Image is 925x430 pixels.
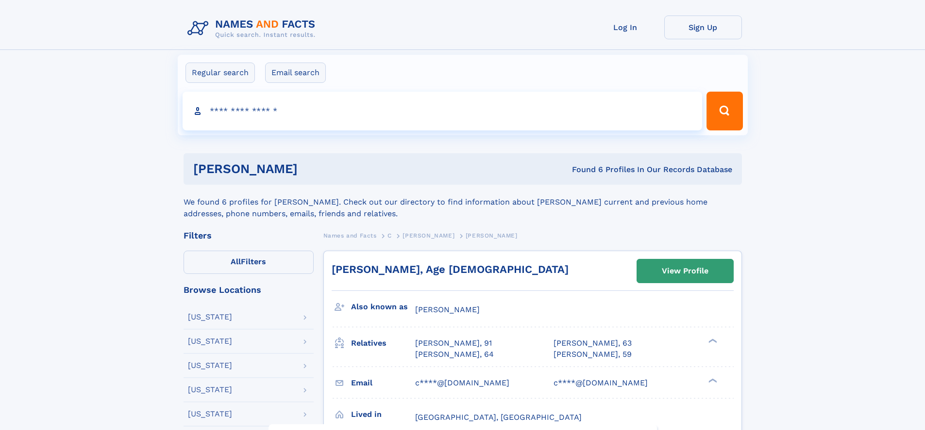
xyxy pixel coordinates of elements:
[706,92,742,130] button: Search Button
[415,305,480,314] span: [PERSON_NAME]
[184,185,742,220] div: We found 6 profiles for [PERSON_NAME]. Check out our directory to find information about [PERSON_...
[188,386,232,394] div: [US_STATE]
[415,349,494,360] a: [PERSON_NAME], 64
[403,232,454,239] span: [PERSON_NAME]
[435,164,732,175] div: Found 6 Profiles In Our Records Database
[351,335,415,351] h3: Relatives
[664,16,742,39] a: Sign Up
[188,362,232,369] div: [US_STATE]
[332,263,569,275] a: [PERSON_NAME], Age [DEMOGRAPHIC_DATA]
[554,349,632,360] a: [PERSON_NAME], 59
[184,16,323,42] img: Logo Names and Facts
[185,63,255,83] label: Regular search
[265,63,326,83] label: Email search
[188,313,232,321] div: [US_STATE]
[231,257,241,266] span: All
[184,231,314,240] div: Filters
[387,232,392,239] span: C
[193,163,435,175] h1: [PERSON_NAME]
[415,413,582,422] span: [GEOGRAPHIC_DATA], [GEOGRAPHIC_DATA]
[184,286,314,294] div: Browse Locations
[706,338,718,344] div: ❯
[188,410,232,418] div: [US_STATE]
[403,229,454,241] a: [PERSON_NAME]
[662,260,708,282] div: View Profile
[323,229,377,241] a: Names and Facts
[351,406,415,423] h3: Lived in
[351,299,415,315] h3: Also known as
[587,16,664,39] a: Log In
[554,338,632,349] a: [PERSON_NAME], 63
[188,337,232,345] div: [US_STATE]
[637,259,733,283] a: View Profile
[706,377,718,383] div: ❯
[184,251,314,274] label: Filters
[351,375,415,391] h3: Email
[466,232,518,239] span: [PERSON_NAME]
[183,92,703,130] input: search input
[387,229,392,241] a: C
[415,338,492,349] a: [PERSON_NAME], 91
